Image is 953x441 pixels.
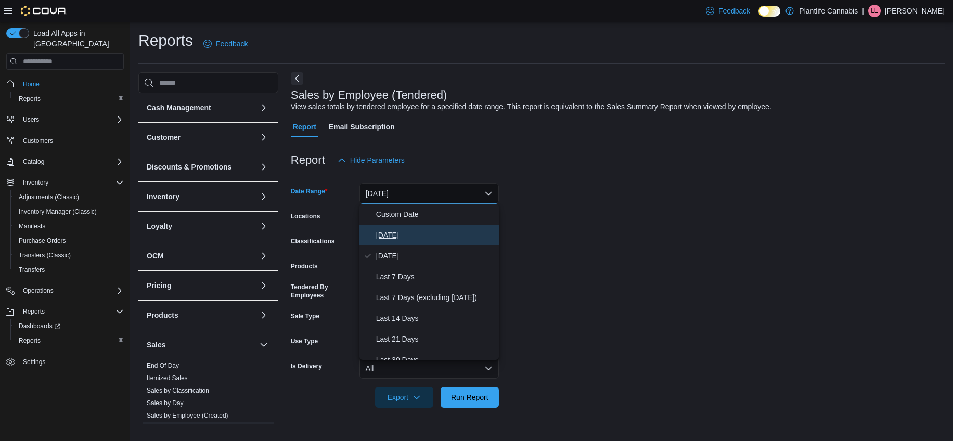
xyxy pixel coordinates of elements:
button: Inventory [19,176,53,189]
h3: OCM [147,251,164,261]
span: Last 30 Days [376,354,495,366]
a: Purchase Orders [15,235,70,247]
span: Run Report [451,392,488,403]
button: Loyalty [147,221,255,231]
span: Reports [19,336,41,345]
a: Customers [19,135,57,147]
span: Reports [23,307,45,316]
a: Feedback [199,33,252,54]
h3: Sales by Employee (Tendered) [291,89,447,101]
button: Inventory [147,191,255,202]
span: Inventory [19,176,124,189]
span: Dashboards [15,320,124,332]
h1: Reports [138,30,193,51]
span: Last 21 Days [376,333,495,345]
span: Catalog [23,158,44,166]
span: Hide Parameters [350,155,405,165]
label: Products [291,262,318,270]
button: Run Report [441,387,499,408]
button: Purchase Orders [10,234,128,248]
div: Select listbox [359,204,499,360]
button: Manifests [10,219,128,234]
span: Sales by Classification [147,386,209,395]
a: Sales by Day [147,399,184,407]
button: Adjustments (Classic) [10,190,128,204]
label: Tendered By Employees [291,283,355,300]
span: Purchase Orders [15,235,124,247]
div: Lex Lozanski [868,5,881,17]
span: Purchase Orders [19,237,66,245]
span: End Of Day [147,361,179,370]
button: Discounts & Promotions [147,162,255,172]
h3: Pricing [147,280,171,291]
h3: Loyalty [147,221,172,231]
a: Settings [19,356,49,368]
span: Dashboards [19,322,60,330]
h3: Discounts & Promotions [147,162,231,172]
a: Sales by Employee (Created) [147,412,228,419]
a: Transfers (Classic) [15,249,75,262]
button: OCM [147,251,255,261]
span: Last 7 Days (excluding [DATE]) [376,291,495,304]
label: Locations [291,212,320,220]
span: Catalog [19,155,124,168]
span: [DATE] [376,229,495,241]
span: Transfers (Classic) [15,249,124,262]
button: Inventory [2,175,128,190]
span: Reports [19,305,124,318]
a: Reports [15,334,45,347]
button: Reports [2,304,128,319]
a: Home [19,78,44,90]
button: Catalog [2,154,128,169]
span: Transfers [15,264,124,276]
a: Adjustments (Classic) [15,191,83,203]
button: Sales [257,339,270,351]
span: Settings [23,358,45,366]
span: Users [23,115,39,124]
label: Sale Type [291,312,319,320]
span: Load All Apps in [GEOGRAPHIC_DATA] [29,28,124,49]
span: Manifests [19,222,45,230]
button: Home [2,76,128,91]
a: End Of Day [147,362,179,369]
button: Reports [10,333,128,348]
button: Cash Management [257,101,270,114]
button: Pricing [147,280,255,291]
span: Operations [19,284,124,297]
span: Last 14 Days [376,312,495,325]
span: Adjustments (Classic) [19,193,79,201]
label: Classifications [291,237,335,245]
div: View sales totals by tendered employee for a specified date range. This report is equivalent to t... [291,101,771,112]
a: Dashboards [10,319,128,333]
span: Sales by Employee (Created) [147,411,228,420]
label: Is Delivery [291,362,322,370]
a: Transfers [15,264,49,276]
a: Inventory Manager (Classic) [15,205,101,218]
span: Last 7 Days [376,270,495,283]
button: Catalog [19,155,48,168]
button: Transfers (Classic) [10,248,128,263]
button: Export [375,387,433,408]
h3: Inventory [147,191,179,202]
button: OCM [257,250,270,262]
button: Users [19,113,43,126]
button: Pricing [257,279,270,292]
a: Itemized Sales [147,374,188,382]
button: Next [291,72,303,85]
input: Dark Mode [758,6,780,17]
button: Settings [2,354,128,369]
span: Inventory Manager (Classic) [19,207,97,216]
button: Loyalty [257,220,270,232]
p: Plantlife Cannabis [799,5,858,17]
span: Home [23,80,40,88]
button: Inventory Manager (Classic) [10,204,128,219]
span: LL [871,5,878,17]
span: Customers [19,134,124,147]
button: All [359,358,499,379]
span: Users [19,113,124,126]
button: Inventory [257,190,270,203]
button: Sales [147,340,255,350]
button: Products [147,310,255,320]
